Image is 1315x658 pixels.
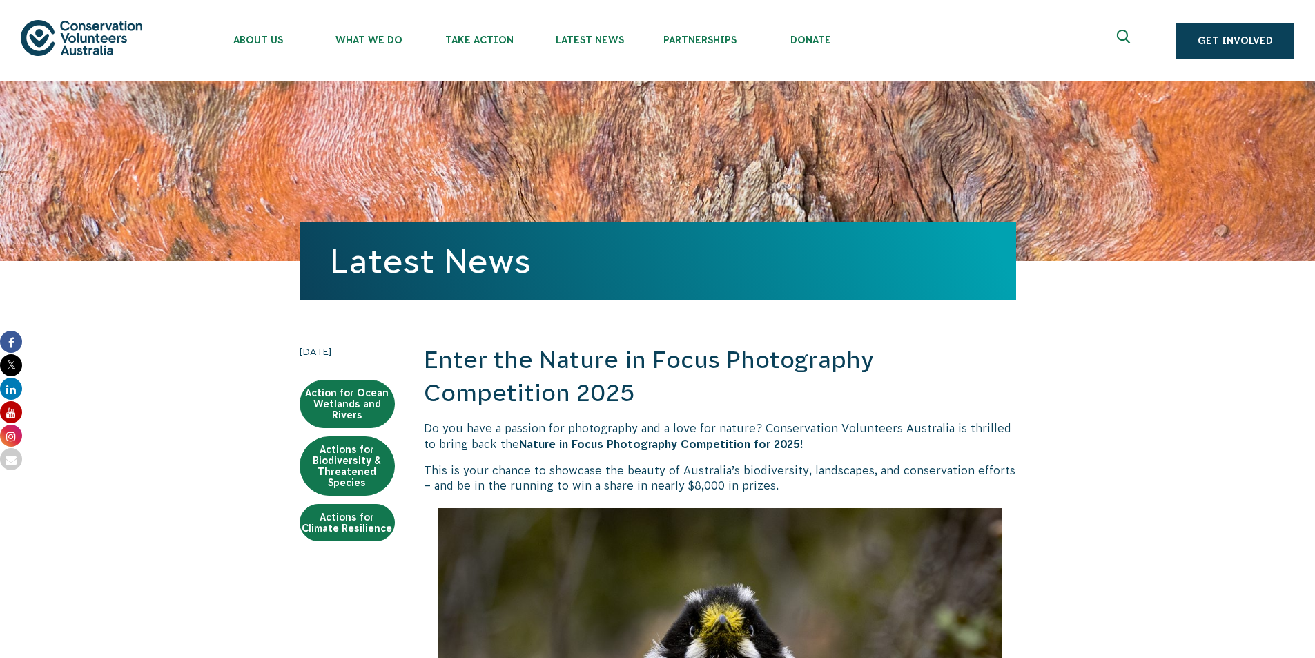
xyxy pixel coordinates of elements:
span: Partnerships [645,35,755,46]
a: Actions for Biodiversity & Threatened Species [300,436,395,496]
a: Action for Ocean Wetlands and Rivers [300,380,395,428]
span: Take Action [424,35,534,46]
span: What We Do [313,35,424,46]
img: logo.svg [21,20,142,55]
a: Get Involved [1176,23,1294,59]
span: Donate [755,35,866,46]
h2: Enter the Nature in Focus Photography Competition 2025 [424,344,1016,409]
span: Latest News [534,35,645,46]
p: Do you have a passion for photography and a love for nature? Conservation Volunteers Australia is... [424,420,1016,452]
a: Actions for Climate Resilience [300,504,395,541]
button: Expand search box Close search box [1109,24,1142,57]
p: This is your chance to showcase the beauty of Australia’s biodiversity, landscapes, and conservat... [424,463,1016,494]
strong: Nature in Focus Photography Competition for 2025 [519,438,800,450]
span: Expand search box [1117,30,1134,52]
a: Latest News [330,242,531,280]
time: [DATE] [300,344,395,359]
span: About Us [203,35,313,46]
